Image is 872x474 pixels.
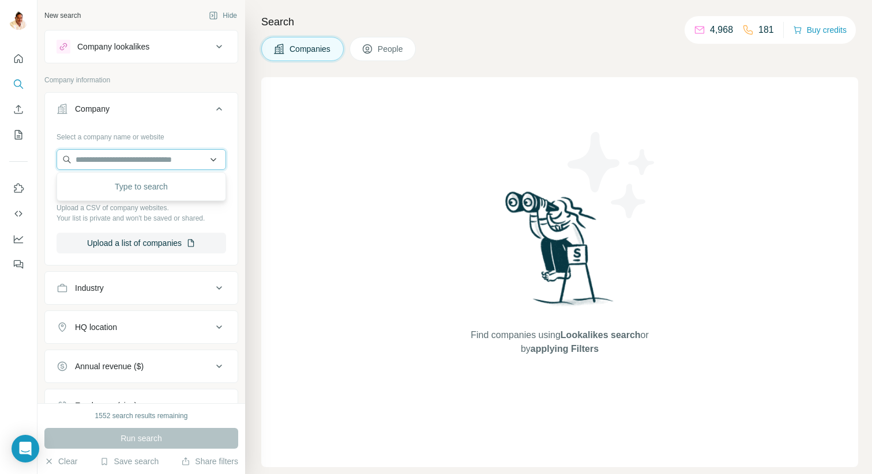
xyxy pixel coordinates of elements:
div: Employees (size) [75,400,137,411]
p: 4,968 [710,23,733,37]
span: applying Filters [531,344,599,354]
span: Companies [290,43,332,55]
button: Buy credits [793,22,847,38]
button: Employees (size) [45,392,238,419]
button: Dashboard [9,229,28,249]
div: Annual revenue ($) [75,361,144,372]
button: Feedback [9,254,28,275]
div: HQ location [75,321,117,333]
span: Lookalikes search [561,330,641,340]
button: Use Surfe on LinkedIn [9,178,28,199]
p: Company information [44,75,238,85]
button: HQ location [45,313,238,341]
button: Clear [44,456,77,467]
img: Surfe Illustration - Stars [560,123,664,227]
button: Save search [100,456,159,467]
span: Find companies using or by [467,328,652,356]
button: Enrich CSV [9,99,28,120]
button: Company lookalikes [45,33,238,60]
div: Open Intercom Messenger [12,435,39,462]
button: Industry [45,274,238,302]
button: Hide [201,7,245,24]
img: Avatar [9,12,28,30]
div: Industry [75,282,104,294]
button: Annual revenue ($) [45,352,238,380]
div: Company lookalikes [77,41,149,52]
p: Upload a CSV of company websites. [57,203,226,213]
h4: Search [261,14,858,30]
button: Quick start [9,48,28,69]
img: Surfe Illustration - Woman searching with binoculars [500,188,620,317]
button: Company [45,95,238,127]
button: My lists [9,124,28,145]
span: People [378,43,404,55]
div: Type to search [59,175,223,198]
div: New search [44,10,81,21]
button: Search [9,74,28,94]
div: Select a company name or website [57,127,226,142]
button: Share filters [181,456,238,467]
p: 181 [758,23,774,37]
p: Your list is private and won't be saved or shared. [57,213,226,223]
button: Use Surfe API [9,203,28,224]
div: Company [75,103,110,115]
div: 1552 search results remaining [95,411,188,421]
button: Upload a list of companies [57,233,226,253]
